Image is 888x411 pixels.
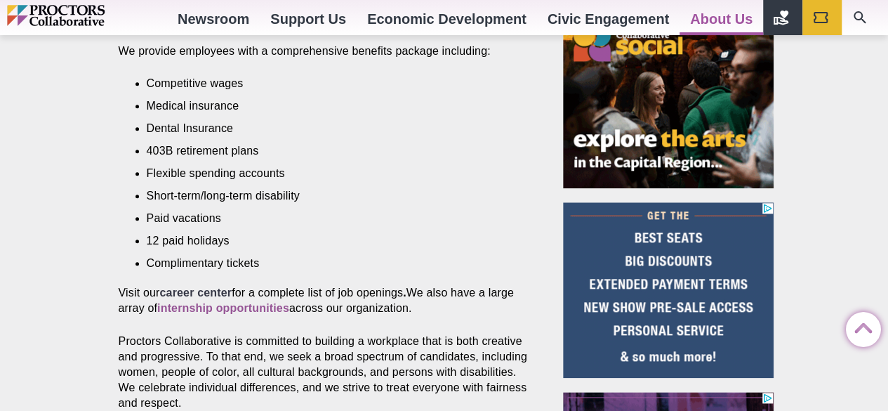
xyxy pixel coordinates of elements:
li: Short-term/long-term disability [147,188,510,204]
a: Back to Top [846,313,874,341]
strong: . [403,287,406,299]
li: Flexible spending accounts [147,166,510,181]
li: Complimentary tickets [147,256,510,271]
li: Medical insurance [147,98,510,114]
li: 12 paid holidays [147,233,510,249]
a: internship opportunities [157,302,289,314]
li: 403B retirement plans [147,143,510,159]
li: Paid vacations [147,211,510,226]
p: Visit our for a complete list of job openings We also have a large array of across our organization. [119,285,531,316]
iframe: Advertisement [563,202,774,378]
iframe: Advertisement [563,13,774,188]
p: We provide employees with a comprehensive benefits package including: [119,44,531,59]
a: career center [159,287,232,299]
p: Proctors Collaborative is committed to building a workplace that is both creative and progressive... [119,334,531,411]
li: Dental Insurance [147,121,510,136]
img: Proctors logo [7,5,165,26]
li: Competitive wages [147,76,510,91]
